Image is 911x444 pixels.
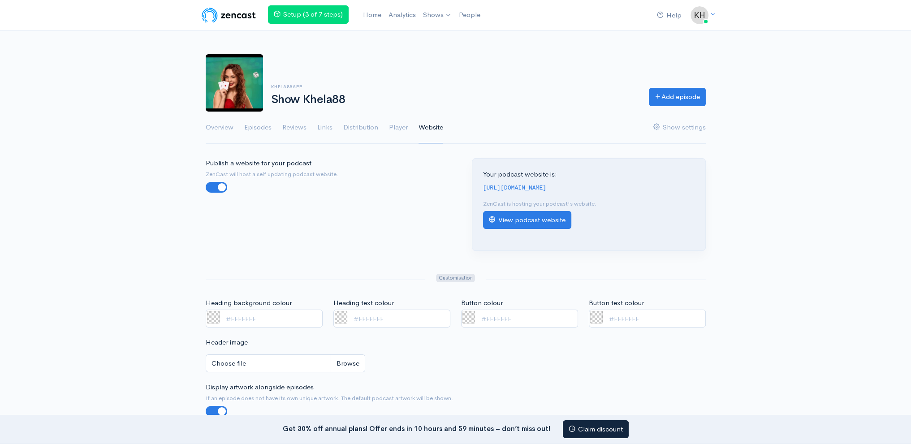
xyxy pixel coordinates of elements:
[359,5,385,25] a: Home
[653,6,685,25] a: Help
[200,6,257,24] img: ZenCast Logo
[283,424,550,432] strong: Get 30% off annual plans! Offer ends in 10 hours and 59 minutes – don’t miss out!
[206,382,314,392] label: Display artwork alongside episodes
[317,112,332,144] a: Links
[244,112,272,144] a: Episodes
[206,337,248,348] label: Header image
[483,169,695,180] p: Your podcast website is:
[282,112,307,144] a: Reviews
[653,112,706,144] a: Show settings
[589,310,706,328] input: #FFFFFFF
[419,112,443,144] a: Website
[333,298,394,308] label: Heading text colour
[649,88,706,106] a: Add episode
[333,310,450,328] input: #FFFFFFF
[461,310,578,328] input: #FFFFFFF
[206,112,233,144] a: Overview
[268,5,349,24] a: Setup (3 of 7 steps)
[271,84,638,89] h6: khela88app
[436,274,475,282] span: Customisation
[206,298,292,308] label: Heading background colour
[563,420,629,439] a: Claim discount
[419,5,455,25] a: Shows
[389,112,408,144] a: Player
[483,185,547,191] code: [URL][DOMAIN_NAME]
[483,211,571,229] a: View podcast website
[455,5,484,25] a: People
[343,112,378,144] a: Distribution
[385,5,419,25] a: Analytics
[206,170,450,179] small: ZenCast will host a self updating podcast website.
[461,298,503,308] label: Button colour
[206,310,323,328] input: #FFFFFFF
[589,298,644,308] label: Button text colour
[691,6,708,24] img: ...
[206,158,311,168] label: Publish a website for your podcast
[271,93,638,106] h1: Show Khela88
[483,199,695,208] p: ZenCast is hosting your podcast's website.
[206,394,706,403] small: If an episode does not have its own unique artwork. The default podcast artwork will be shown.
